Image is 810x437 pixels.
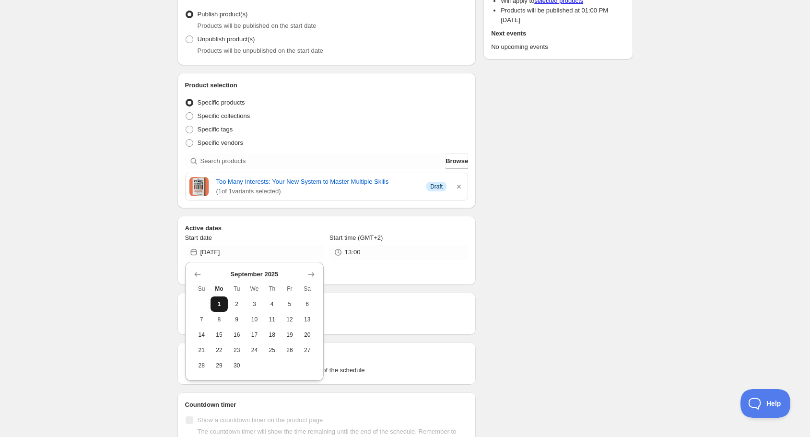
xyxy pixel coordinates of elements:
span: Draft [430,183,443,190]
span: Mo [214,285,224,293]
span: Specific vendors [198,139,243,146]
span: 18 [267,331,277,339]
span: Specific tags [198,126,233,133]
span: Show a countdown timer on the product page [198,416,323,424]
span: 5 [285,300,295,308]
button: Wednesday September 17 2025 [246,327,263,343]
h2: Active dates [185,224,469,233]
button: Tuesday September 9 2025 [228,312,246,327]
span: 9 [232,316,242,323]
span: Browse [446,156,468,166]
span: We [249,285,259,293]
span: 2 [232,300,242,308]
button: Saturday September 27 2025 [298,343,316,358]
button: Thursday September 25 2025 [263,343,281,358]
button: Show previous month, August 2025 [191,268,204,281]
h2: Countdown timer [185,400,469,410]
button: Tuesday September 16 2025 [228,327,246,343]
span: Fr [285,285,295,293]
span: 7 [197,316,207,323]
button: Friday September 26 2025 [281,343,299,358]
button: Monday September 22 2025 [211,343,228,358]
button: Wednesday September 3 2025 [246,296,263,312]
span: 11 [267,316,277,323]
span: Unpublish product(s) [198,35,255,43]
span: Products will be unpublished on the start date [198,47,323,54]
span: Specific products [198,99,245,106]
button: Tuesday September 2 2025 [228,296,246,312]
button: Friday September 12 2025 [281,312,299,327]
span: 24 [249,346,259,354]
span: Tu [232,285,242,293]
span: 4 [267,300,277,308]
button: Thursday September 4 2025 [263,296,281,312]
span: Specific collections [198,112,250,119]
span: 22 [214,346,224,354]
span: Th [267,285,277,293]
span: ( 1 of 1 variants selected) [216,187,419,196]
th: Monday [211,281,228,296]
span: Products will be published on the start date [198,22,317,29]
span: 28 [197,362,207,369]
th: Thursday [263,281,281,296]
button: Friday September 5 2025 [281,296,299,312]
button: Saturday September 6 2025 [298,296,316,312]
span: Start time (GMT+2) [329,234,383,241]
span: 29 [214,362,224,369]
p: No upcoming events [491,42,625,52]
button: Browse [446,154,468,169]
button: Monday September 29 2025 [211,358,228,373]
button: Monday September 15 2025 [211,327,228,343]
span: 13 [302,316,312,323]
button: Sunday September 21 2025 [193,343,211,358]
h2: Tags [185,350,469,360]
span: 16 [232,331,242,339]
button: Show next month, October 2025 [305,268,318,281]
span: 10 [249,316,259,323]
span: 17 [249,331,259,339]
button: Sunday September 7 2025 [193,312,211,327]
button: Today Monday September 1 2025 [211,296,228,312]
li: Products will be published at 01:00 PM [DATE] [501,6,625,25]
button: Saturday September 20 2025 [298,327,316,343]
iframe: Toggle Customer Support [740,389,791,418]
input: Search products [200,154,444,169]
th: Friday [281,281,299,296]
span: 26 [285,346,295,354]
span: 8 [214,316,224,323]
button: Tuesday September 23 2025 [228,343,246,358]
button: Wednesday September 24 2025 [246,343,263,358]
span: 3 [249,300,259,308]
button: Saturday September 13 2025 [298,312,316,327]
span: 20 [302,331,312,339]
th: Wednesday [246,281,263,296]
th: Tuesday [228,281,246,296]
span: Start date [185,234,212,241]
span: 30 [232,362,242,369]
button: Sunday September 28 2025 [193,358,211,373]
button: Tuesday September 30 2025 [228,358,246,373]
a: Too Many Interests: Your New System to Master Multiple Skills [216,177,419,187]
span: Su [197,285,207,293]
span: Sa [302,285,312,293]
span: 12 [285,316,295,323]
button: Thursday September 18 2025 [263,327,281,343]
span: 14 [197,331,207,339]
button: Sunday September 14 2025 [193,327,211,343]
th: Sunday [193,281,211,296]
span: 19 [285,331,295,339]
img: Cover image of Too Many Interests: Your New System to Master Multiple Skills by Tyler Andrew Cole... [189,177,209,196]
button: Friday September 19 2025 [281,327,299,343]
button: Thursday September 11 2025 [263,312,281,327]
span: 15 [214,331,224,339]
span: 21 [197,346,207,354]
button: Wednesday September 10 2025 [246,312,263,327]
span: 27 [302,346,312,354]
span: 23 [232,346,242,354]
h2: Repeating [185,300,469,310]
h2: Next events [491,29,625,38]
th: Saturday [298,281,316,296]
span: 25 [267,346,277,354]
h2: Product selection [185,81,469,90]
button: Monday September 8 2025 [211,312,228,327]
